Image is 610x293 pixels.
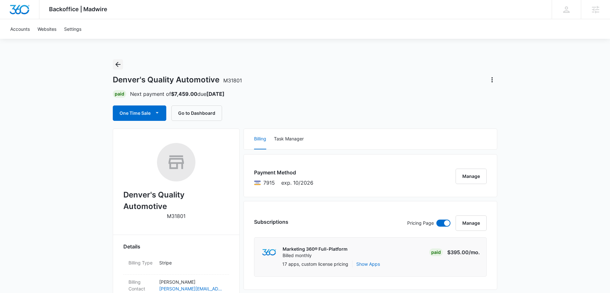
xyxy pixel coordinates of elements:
[456,169,487,184] button: Manage
[206,91,225,97] strong: [DATE]
[128,279,154,292] dt: Billing Contact
[456,215,487,231] button: Manage
[113,59,123,70] button: Back
[274,129,304,149] button: Task Manager
[407,220,434,227] p: Pricing Page
[254,169,313,176] h3: Payment Method
[113,105,166,121] button: One Time Sale
[429,248,443,256] div: Paid
[254,218,288,226] h3: Subscriptions
[171,105,222,121] button: Go to Dashboard
[159,279,224,285] p: [PERSON_NAME]
[487,75,497,85] button: Actions
[282,261,348,267] p: 17 apps, custom license pricing
[159,259,224,266] p: Stripe
[130,90,225,98] p: Next payment of due
[283,252,348,259] p: Billed monthly
[6,19,34,39] a: Accounts
[113,75,242,85] h1: Denver's Quality Automotive
[223,77,242,84] span: M31801
[123,243,140,250] span: Details
[254,129,266,149] button: Billing
[171,91,197,97] strong: $7,459.00
[469,249,480,255] span: /mo.
[60,19,85,39] a: Settings
[356,261,380,267] button: Show Apps
[447,248,480,256] p: $395.00
[159,285,224,292] a: [PERSON_NAME][EMAIL_ADDRESS][DOMAIN_NAME]
[123,189,229,212] h2: Denver's Quality Automotive
[262,249,276,256] img: marketing360Logo
[281,179,313,187] span: exp. 10/2026
[167,212,185,220] p: M31801
[113,90,126,98] div: Paid
[283,246,348,252] p: Marketing 360® Full-Platform
[34,19,60,39] a: Websites
[123,255,229,275] div: Billing TypeStripe
[263,179,275,187] span: Visa ending with
[49,6,107,13] span: Backoffice | Madwire
[128,259,154,266] dt: Billing Type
